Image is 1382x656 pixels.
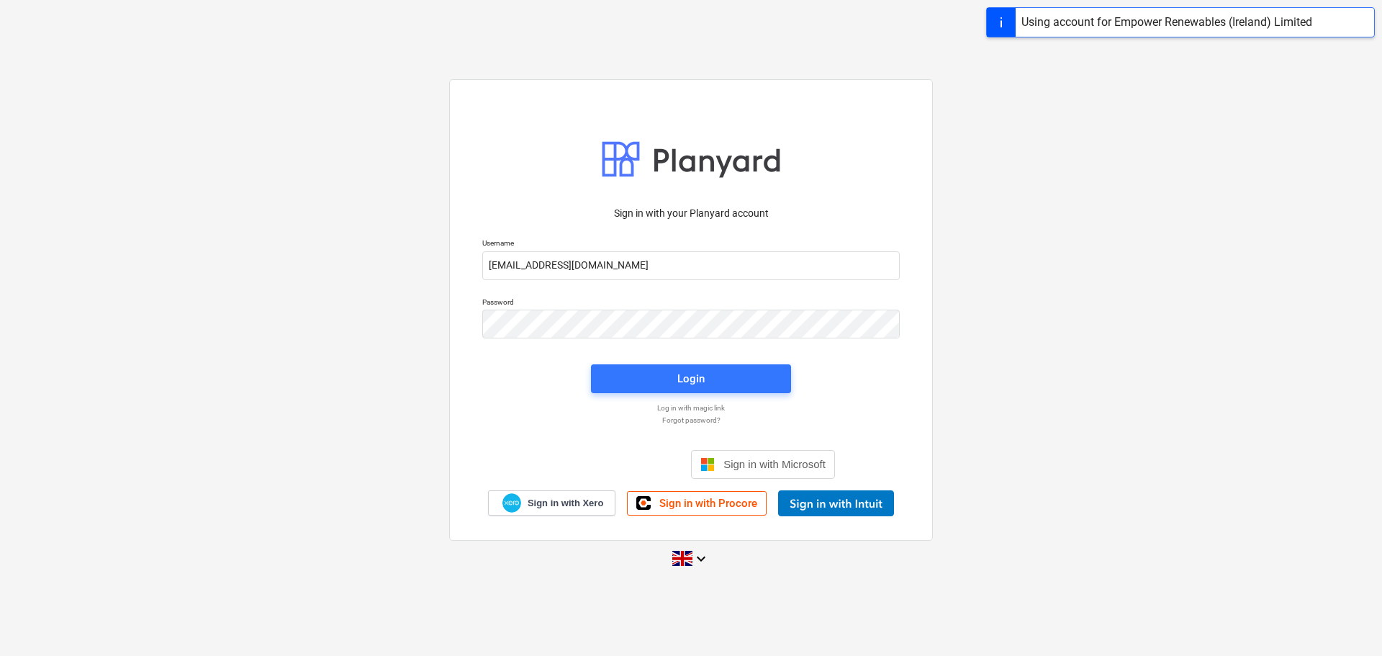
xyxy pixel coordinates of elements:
[591,364,791,393] button: Login
[475,415,907,425] a: Forgot password?
[482,251,900,280] input: Username
[723,458,826,470] span: Sign in with Microsoft
[540,449,687,480] iframe: Sign in with Google Button
[482,206,900,221] p: Sign in with your Planyard account
[659,497,757,510] span: Sign in with Procore
[528,497,603,510] span: Sign in with Xero
[475,403,907,413] a: Log in with magic link
[692,550,710,567] i: keyboard_arrow_down
[627,491,767,516] a: Sign in with Procore
[488,490,616,516] a: Sign in with Xero
[502,493,521,513] img: Xero logo
[482,238,900,251] p: Username
[677,369,705,388] div: Login
[700,457,715,472] img: Microsoft logo
[482,297,900,310] p: Password
[1021,14,1312,31] div: Using account for Empower Renewables (Ireland) Limited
